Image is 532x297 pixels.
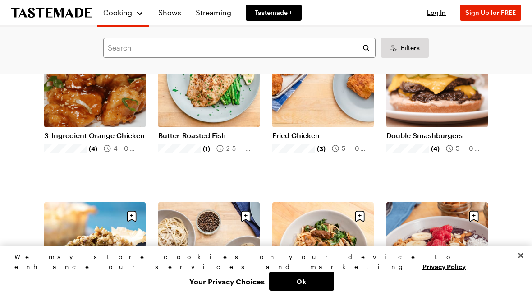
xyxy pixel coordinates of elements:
[351,208,368,225] button: Save recipe
[14,252,510,291] div: Privacy
[386,131,488,140] a: Double Smashburgers
[381,38,429,58] button: Desktop filters
[103,8,132,17] span: Cooking
[237,208,254,225] button: Save recipe
[246,5,302,21] a: Tastemade +
[185,272,269,291] button: Your Privacy Choices
[460,5,521,21] button: Sign Up for FREE
[11,8,92,18] a: To Tastemade Home Page
[511,246,531,265] button: Close
[103,4,144,22] button: Cooking
[158,131,260,140] a: Butter-Roasted Fish
[465,208,482,225] button: Save recipe
[465,9,516,16] span: Sign Up for FREE
[422,262,466,270] a: More information about your privacy, opens in a new tab
[418,8,454,17] button: Log In
[272,131,374,140] a: Fried Chicken
[255,8,293,17] span: Tastemade +
[44,131,146,140] a: 3-Ingredient Orange Chicken
[269,272,334,291] button: Ok
[123,208,140,225] button: Save recipe
[427,9,446,16] span: Log In
[401,43,420,52] span: Filters
[14,252,510,272] div: We may store cookies on your device to enhance our services and marketing.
